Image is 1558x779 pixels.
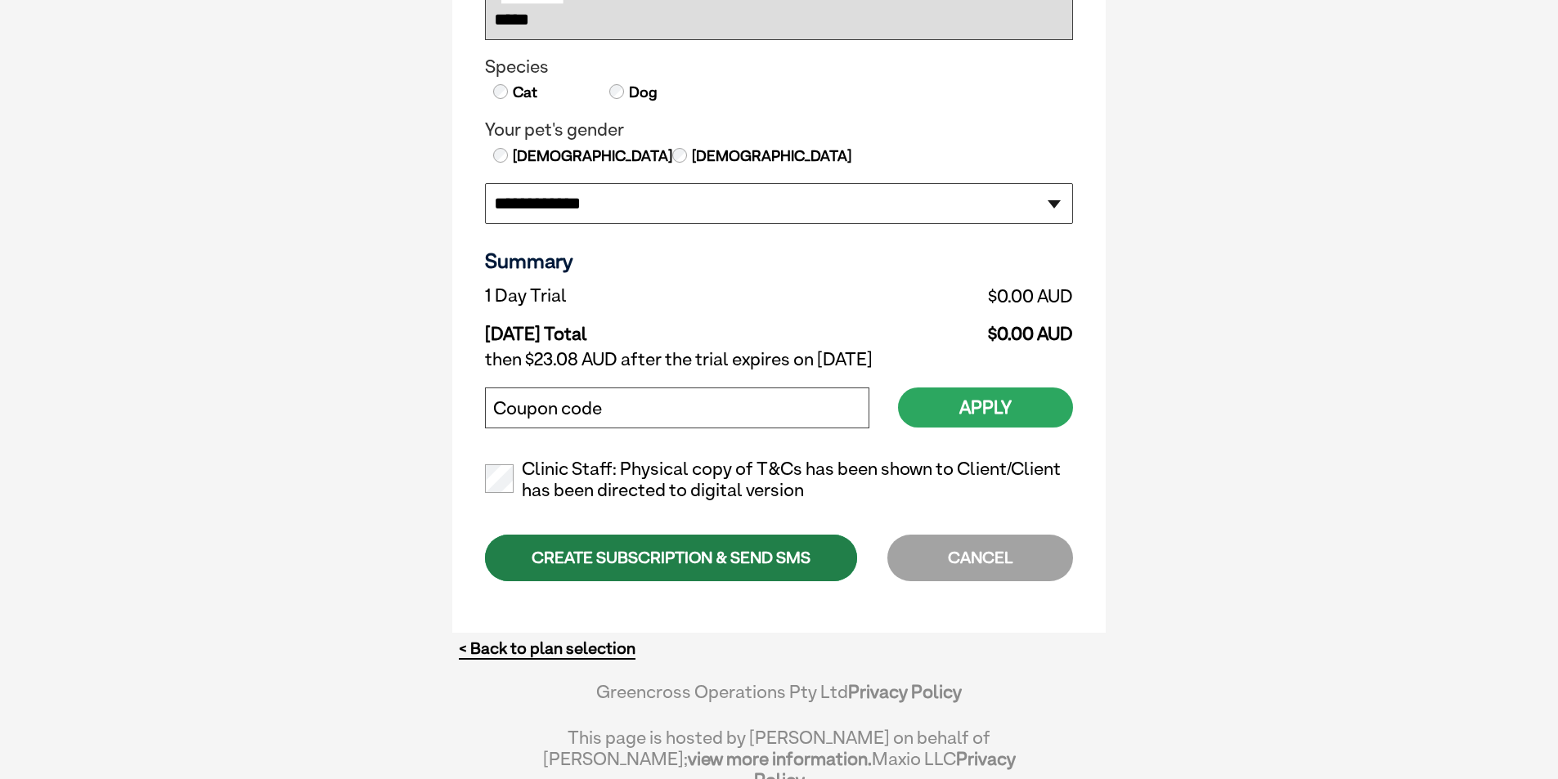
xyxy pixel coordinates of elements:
td: then $23.08 AUD after the trial expires on [DATE] [485,345,1073,374]
legend: Species [485,56,1073,78]
a: view more information. [688,748,872,769]
input: Clinic Staff: Physical copy of T&Cs has been shown to Client/Client has been directed to digital ... [485,464,514,493]
h3: Summary [485,248,1073,273]
td: [DATE] Total [485,311,805,345]
div: CREATE SUBSCRIPTION & SEND SMS [485,535,857,581]
a: < Back to plan selection [459,638,635,659]
div: Greencross Operations Pty Ltd [542,681,1016,719]
td: $0.00 AUD [805,281,1073,311]
a: Privacy Policy [848,681,962,702]
button: Apply [898,387,1073,428]
td: 1 Day Trial [485,281,805,311]
label: Clinic Staff: Physical copy of T&Cs has been shown to Client/Client has been directed to digital ... [485,459,1073,501]
div: CANCEL [887,535,1073,581]
label: Coupon code [493,398,602,419]
legend: Your pet's gender [485,119,1073,141]
td: $0.00 AUD [805,311,1073,345]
